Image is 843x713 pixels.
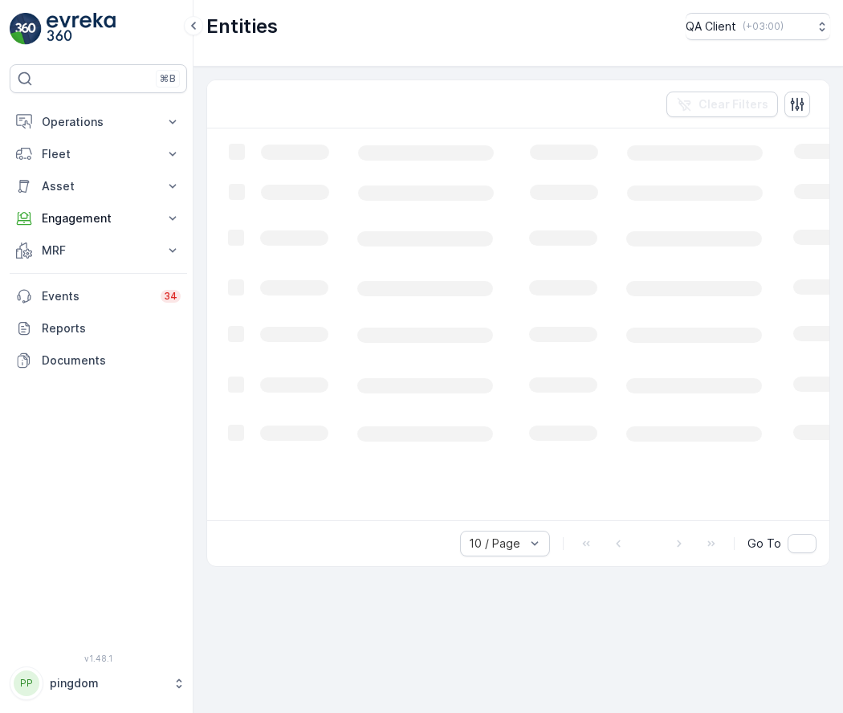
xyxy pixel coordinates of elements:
[686,18,736,35] p: QA Client
[10,170,187,202] button: Asset
[698,96,768,112] p: Clear Filters
[10,344,187,377] a: Documents
[42,352,181,369] p: Documents
[666,92,778,117] button: Clear Filters
[10,234,187,267] button: MRF
[42,114,155,130] p: Operations
[42,146,155,162] p: Fleet
[50,675,165,691] p: pingdom
[10,312,187,344] a: Reports
[10,654,187,663] span: v 1.48.1
[47,13,116,45] img: logo_light-DOdMpM7g.png
[10,280,187,312] a: Events34
[10,106,187,138] button: Operations
[42,242,155,259] p: MRF
[42,320,181,336] p: Reports
[164,290,177,303] p: 34
[10,13,42,45] img: logo
[686,13,830,40] button: QA Client(+03:00)
[747,536,781,552] span: Go To
[160,72,176,85] p: ⌘B
[42,288,151,304] p: Events
[42,178,155,194] p: Asset
[10,138,187,170] button: Fleet
[743,20,784,33] p: ( +03:00 )
[42,210,155,226] p: Engagement
[10,666,187,700] button: PPpingdom
[206,14,278,39] p: Entities
[14,670,39,696] div: PP
[10,202,187,234] button: Engagement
